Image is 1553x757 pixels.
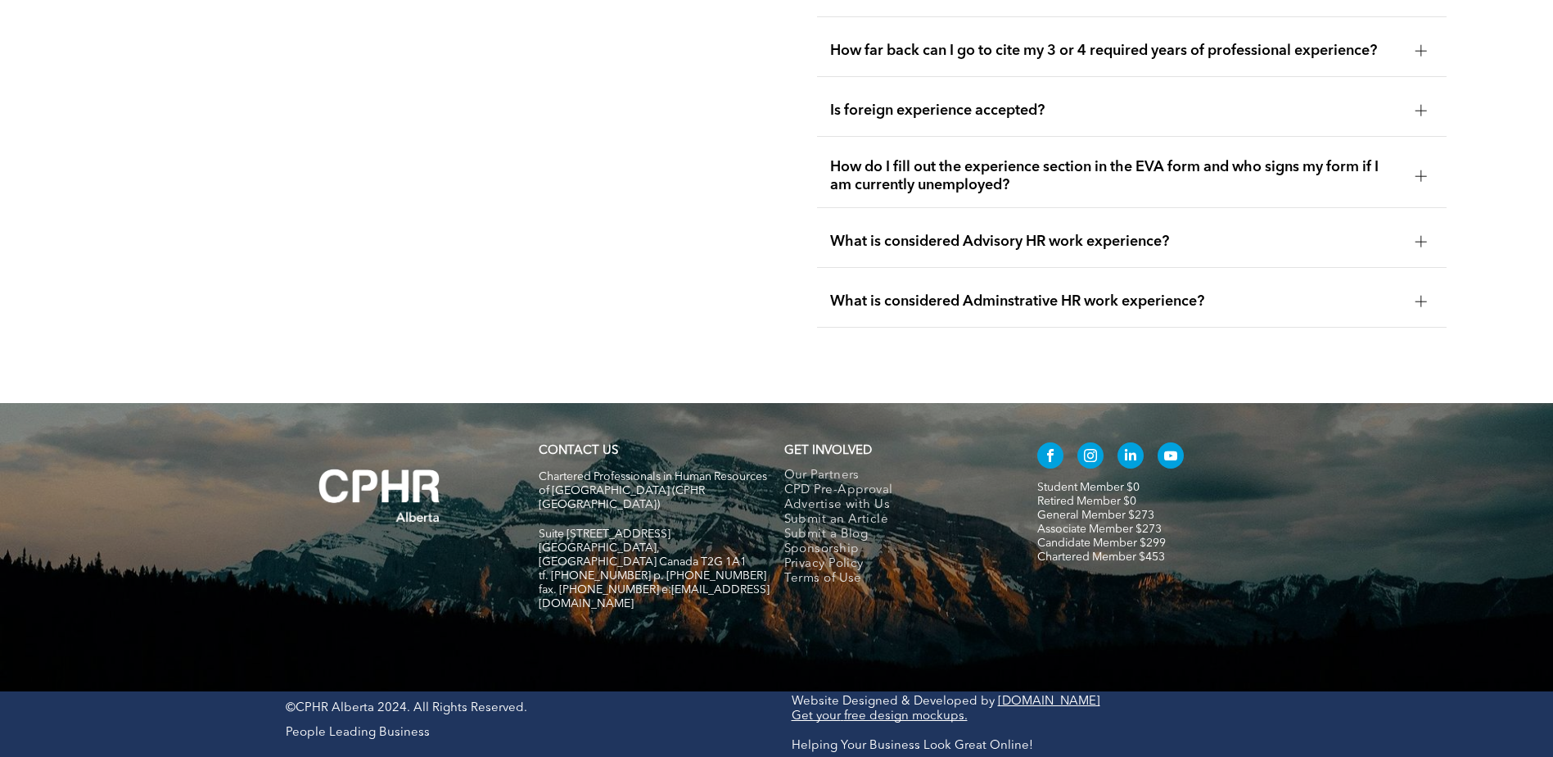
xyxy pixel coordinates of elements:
[1037,510,1154,521] a: General Member $273
[830,42,1402,60] span: How far back can I go to cite my 3 or 4 required years of professional experience?
[784,513,1003,528] a: Submit an Article
[792,696,995,708] a: Website Designed & Developed by
[286,436,474,555] img: A white background with a few lines on it
[539,570,766,582] span: tf. [PHONE_NUMBER] p. [PHONE_NUMBER]
[539,528,670,540] span: Suite [STREET_ADDRESS]
[539,445,618,457] a: CONTACT US
[784,469,1003,483] a: Our Partners
[1158,442,1184,473] a: youtube
[784,528,1003,542] a: Submit a Blog
[539,471,767,510] span: Chartered Professionals in Human Resources of [GEOGRAPHIC_DATA] (CPHR [GEOGRAPHIC_DATA])
[784,572,1003,587] a: Terms of Use
[784,445,872,457] span: GET INVOLVED
[784,542,1003,557] a: Sponsorship
[830,233,1402,251] span: What is considered Advisory HR work experience?
[1037,551,1165,563] a: Chartered Member $453
[847,740,1033,752] span: our Business Look Great Online!
[286,702,527,714] span: ©CPHR Alberta 2024. All Rights Reserved.
[784,498,1003,513] a: Advertise with Us
[539,542,747,568] span: [GEOGRAPHIC_DATA], [GEOGRAPHIC_DATA] Canada T2G 1A1
[830,292,1402,311] span: What is considered Adminstrative HR work experience?
[1037,496,1136,507] a: Retired Member $0
[830,158,1402,194] span: How do I fill out the experience section in the EVA form and who signs my form if I am currently ...
[1077,442,1104,473] a: instagram
[1117,442,1144,473] a: linkedin
[1037,537,1166,549] a: Candidate Member $299
[286,727,430,739] span: People Leading Business
[830,102,1402,120] span: Is foreign experience accepted?
[998,696,1100,708] a: [DOMAIN_NAME]
[1037,524,1162,535] a: Associate Member $273
[844,710,968,723] a: free design mockups.
[539,584,770,610] span: fax. [PHONE_NUMBER] e:[EMAIL_ADDRESS][DOMAIN_NAME]
[792,710,841,723] a: Get your
[784,483,1003,498] a: CPD Pre-Approval
[792,740,847,752] a: Helping Y
[784,557,1003,572] a: Privacy Policy
[1037,442,1063,473] a: facebook
[1037,482,1140,493] a: Student Member $0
